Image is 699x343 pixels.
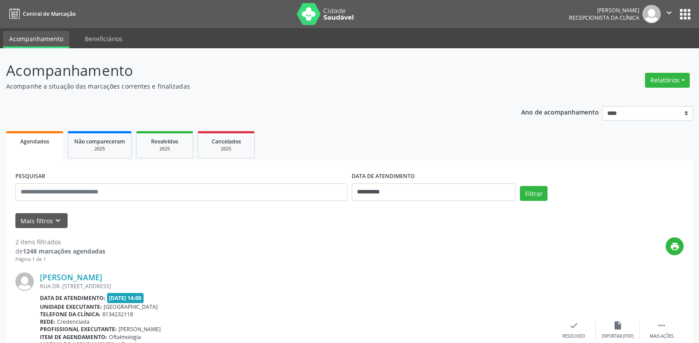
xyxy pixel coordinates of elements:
[15,272,34,291] img: img
[104,303,158,311] span: [GEOGRAPHIC_DATA]
[23,10,76,18] span: Central de Marcação
[521,106,599,117] p: Ano de acompanhamento
[40,318,55,325] b: Rede:
[6,60,487,82] p: Acompanhamento
[6,7,76,21] a: Central de Marcação
[40,333,107,341] b: Item de agendamento:
[204,146,248,152] div: 2025
[613,321,623,330] i: insert_drive_file
[20,138,49,145] span: Agendados
[107,293,144,303] span: [DATE] 14:00
[670,242,680,251] i: print
[666,237,684,255] button: print
[79,31,129,46] a: Beneficiários
[562,333,585,339] div: Resolvido
[661,5,677,23] button: 
[119,325,161,333] span: [PERSON_NAME]
[57,318,90,325] span: Credenciada
[602,333,634,339] div: Exportar (PDF)
[15,247,105,256] div: de
[40,272,102,282] a: [PERSON_NAME]
[15,213,68,229] button: Mais filtroskeyboard_arrow_down
[677,7,693,22] button: apps
[40,294,105,302] b: Data de atendimento:
[102,311,133,318] span: 8134232118
[569,321,579,330] i: check
[53,216,63,225] i: keyboard_arrow_down
[143,146,187,152] div: 2025
[650,333,674,339] div: Mais ações
[642,5,661,23] img: img
[40,303,102,311] b: Unidade executante:
[74,146,125,152] div: 2025
[15,170,45,183] label: PESQUISAR
[15,237,105,247] div: 2 itens filtrados
[664,8,674,18] i: 
[40,325,117,333] b: Profissional executante:
[520,186,548,201] button: Filtrar
[569,14,639,21] span: Recepcionista da clínica
[15,256,105,263] div: Página 1 de 1
[352,170,415,183] label: DATA DE ATENDIMENTO
[40,282,552,290] div: RUA DR. [STREET_ADDRESS]
[40,311,101,318] b: Telefone da clínica:
[657,321,667,330] i: 
[151,138,178,145] span: Resolvidos
[569,7,639,14] div: [PERSON_NAME]
[74,138,125,145] span: Não compareceram
[23,247,105,255] strong: 1248 marcações agendadas
[645,73,690,88] button: Relatórios
[3,31,69,48] a: Acompanhamento
[212,138,241,145] span: Cancelados
[109,333,141,341] span: Oftalmologia
[6,82,487,91] p: Acompanhe a situação das marcações correntes e finalizadas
